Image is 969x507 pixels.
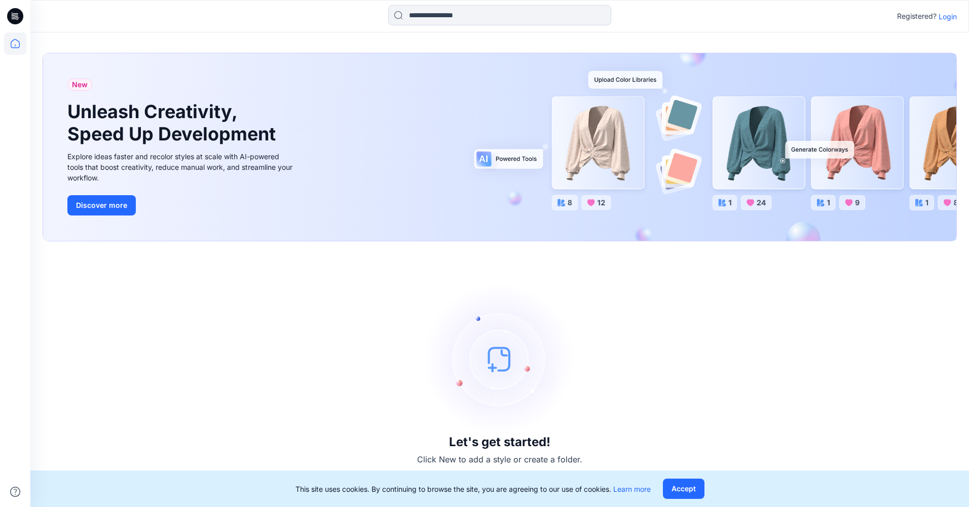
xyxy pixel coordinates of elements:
[67,101,280,144] h1: Unleash Creativity, Speed Up Development
[295,484,651,494] p: This site uses cookies. By continuing to browse the site, you are agreeing to our use of cookies.
[67,195,136,215] button: Discover more
[449,435,550,449] h3: Let's get started!
[897,10,937,22] p: Registered?
[67,195,295,215] a: Discover more
[417,453,582,465] p: Click New to add a style or create a folder.
[67,151,295,183] div: Explore ideas faster and recolor styles at scale with AI-powered tools that boost creativity, red...
[72,79,88,91] span: New
[424,283,576,435] img: empty-state-image.svg
[663,479,704,499] button: Accept
[613,485,651,493] a: Learn more
[939,11,957,22] p: Login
